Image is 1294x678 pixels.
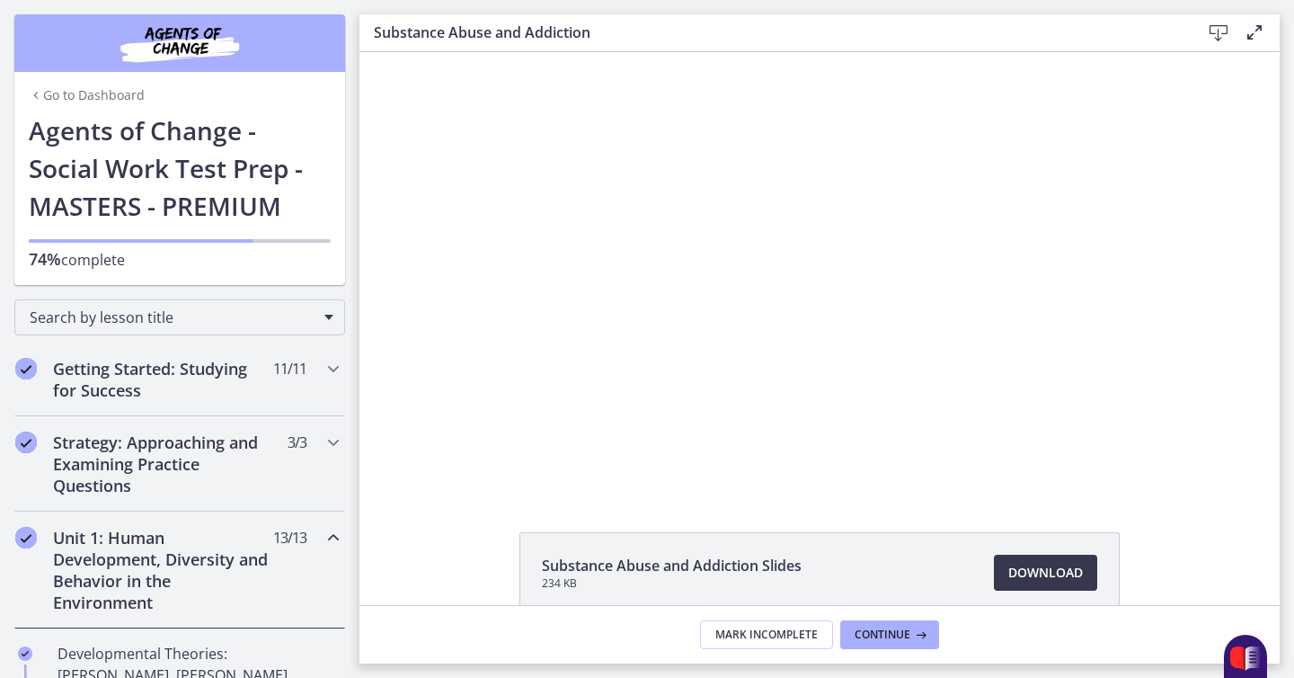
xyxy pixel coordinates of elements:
iframe: Video Lesson [359,52,1280,491]
span: 13 / 13 [273,527,306,549]
span: Search by lesson title [30,308,315,327]
span: 74% [29,248,61,270]
span: 3 / 3 [288,432,306,453]
i: Completed [18,647,32,661]
span: Mark Incomplete [715,628,818,642]
p: complete [29,248,331,271]
a: Go to Dashboard [29,86,145,104]
div: Search by lesson title [14,299,345,335]
span: Continue [855,628,910,642]
span: 11 / 11 [273,358,306,379]
h2: Getting Started: Studying for Success [53,358,272,401]
img: Agents of Change [72,22,288,65]
i: Completed [15,527,37,549]
span: Substance Abuse and Addiction Slides [542,555,802,576]
h3: Substance Abuse and Addiction [374,22,1172,43]
a: Download [994,555,1097,591]
span: 234 KB [542,576,802,591]
h2: Strategy: Approaching and Examining Practice Questions [53,432,272,496]
h2: Unit 1: Human Development, Diversity and Behavior in the Environment [53,527,272,613]
button: Continue [840,620,939,649]
i: Completed [15,358,37,379]
i: Completed [15,432,37,453]
h1: Agents of Change - Social Work Test Prep - MASTERS - PREMIUM [29,112,331,225]
span: Download [1008,562,1083,584]
button: Mark Incomplete [700,620,833,649]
